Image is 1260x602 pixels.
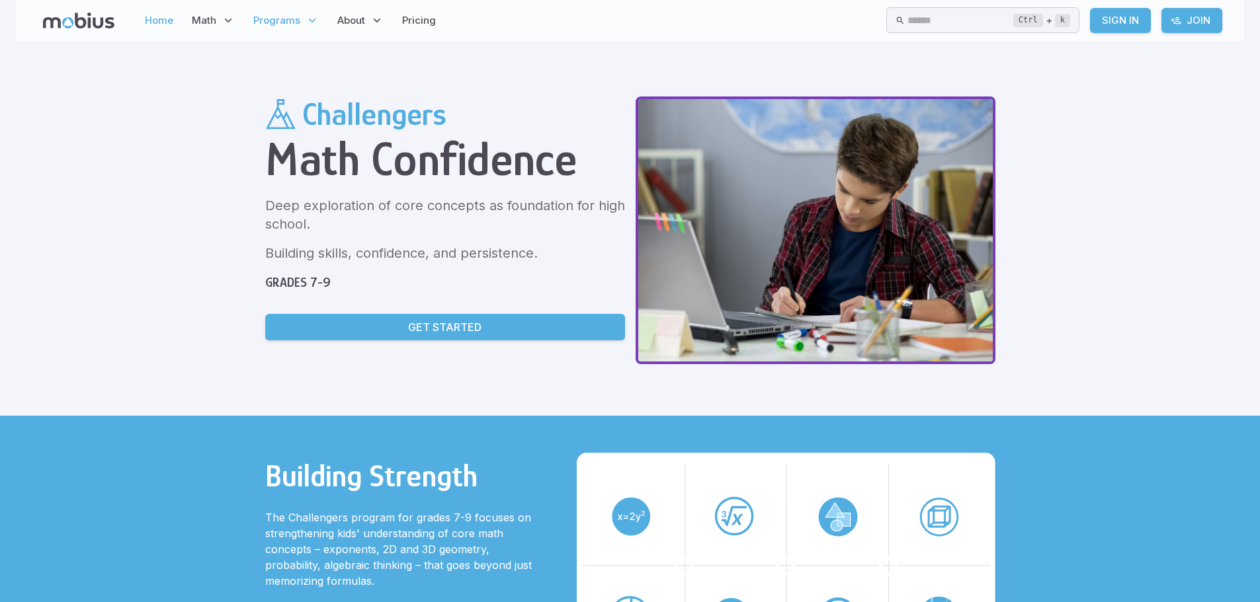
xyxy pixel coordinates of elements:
[265,273,625,292] h5: Grades 7-9
[141,5,177,36] a: Home
[253,13,300,28] span: Programs
[265,509,544,589] p: The Challengers program for grades 7-9 focuses on strengthening kids' understanding of core math ...
[1161,8,1222,33] a: Join
[265,314,625,340] a: Get Started
[265,458,544,494] h2: Building Strength
[1055,14,1070,27] kbd: k
[337,13,365,28] span: About
[192,13,216,28] span: Math
[265,196,625,233] p: Deep exploration of core concepts as foundation for high school.
[1013,13,1070,28] div: +
[1013,14,1043,27] kbd: Ctrl
[265,132,625,186] h1: Math Confidence
[398,5,440,36] a: Pricing
[1090,8,1151,33] a: Sign In
[302,96,446,132] h2: Challengers
[636,96,995,364] img: challengers header
[265,244,625,262] p: Building skills, confidence, and persistence.
[408,319,482,335] p: Get Started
